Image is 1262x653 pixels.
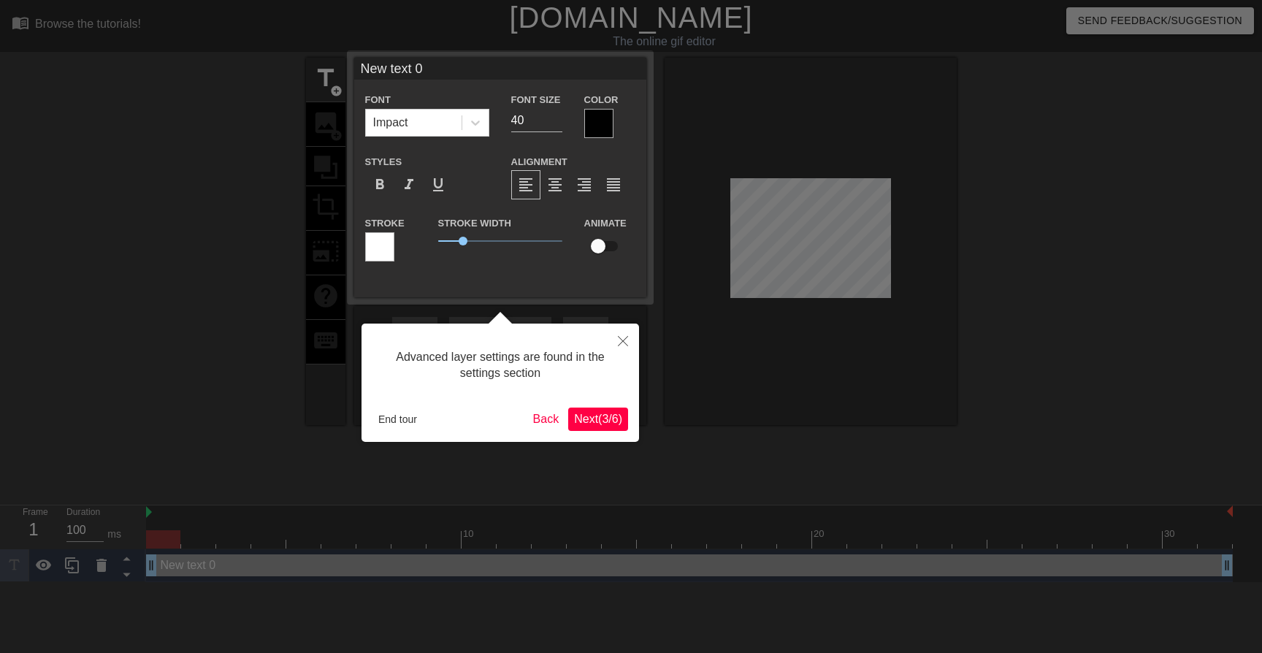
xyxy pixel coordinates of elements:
[372,408,423,430] button: End tour
[607,324,639,357] button: Close
[527,408,565,431] button: Back
[372,335,628,397] div: Advanced layer settings are found in the settings section
[568,408,628,431] button: Next
[574,413,622,425] span: Next ( 3 / 6 )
